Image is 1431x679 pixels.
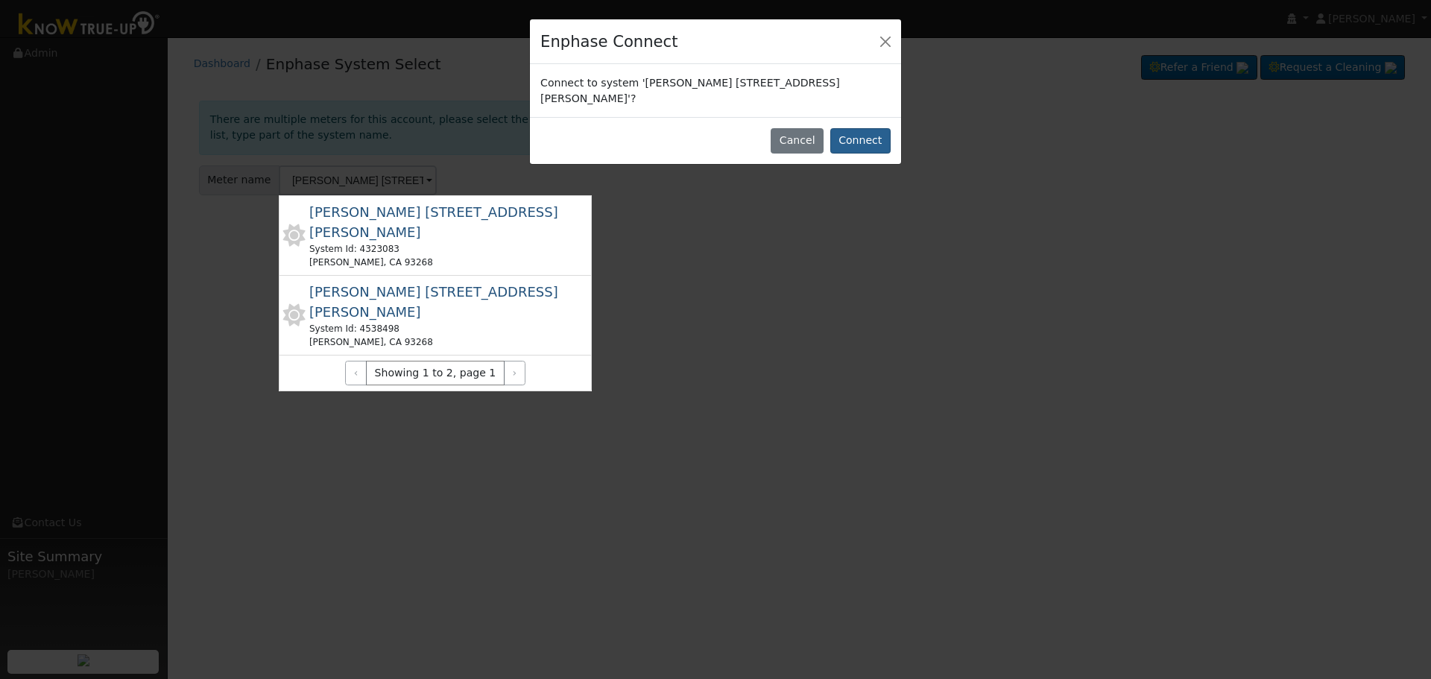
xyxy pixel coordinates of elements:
[309,335,581,349] div: [PERSON_NAME], CA 93268
[309,322,581,335] div: System Id: 4538498
[309,284,558,320] span: [PERSON_NAME] [STREET_ADDRESS][PERSON_NAME]
[309,242,581,256] div: System Id: 4323083
[830,128,891,154] button: Connect
[771,128,824,154] button: Cancel
[309,256,581,269] div: [PERSON_NAME], CA 93268
[366,361,505,386] span: Showing 1 to 2, page 1
[530,64,901,116] div: Connect to system '[PERSON_NAME] [STREET_ADDRESS][PERSON_NAME]'?
[309,204,558,240] span: [PERSON_NAME] [STREET_ADDRESS][PERSON_NAME]
[540,30,677,54] h4: Enphase Connect
[875,31,896,51] button: Close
